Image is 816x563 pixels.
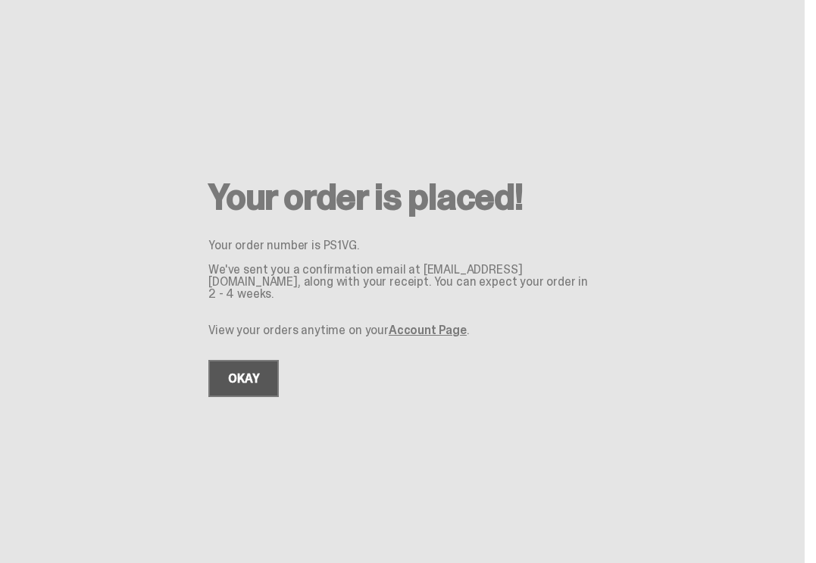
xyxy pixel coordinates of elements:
p: We've sent you a confirmation email at [EMAIL_ADDRESS][DOMAIN_NAME], along with your receipt. You... [208,264,596,300]
p: Your order number is PS1VG. [208,239,596,252]
a: OKAY [208,360,279,397]
h2: Your order is placed! [208,179,596,215]
a: Account Page [389,322,467,338]
p: View your orders anytime on your . [208,324,596,336]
